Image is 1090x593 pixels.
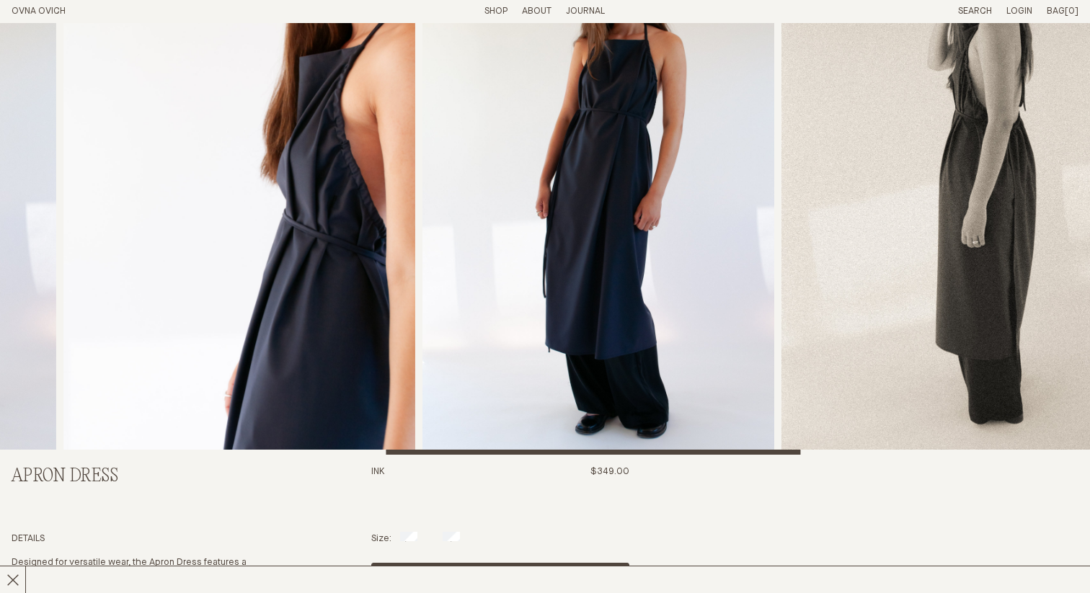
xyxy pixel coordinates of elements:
a: Login [1006,6,1032,16]
h3: Ink [371,466,384,522]
button: Add product to cart [371,563,629,585]
span: $349.00 [590,466,629,522]
summary: About [522,6,551,18]
h4: Details [12,533,270,545]
a: Journal [566,6,605,16]
a: Home [12,6,66,16]
label: M/L [443,534,459,543]
a: Search [958,6,992,16]
p: Size: [371,533,391,545]
span: Bag [1047,6,1065,16]
h2: Apron Dress [12,466,270,487]
span: [0] [1065,6,1078,16]
label: S/M [400,534,417,543]
a: Shop [484,6,508,16]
